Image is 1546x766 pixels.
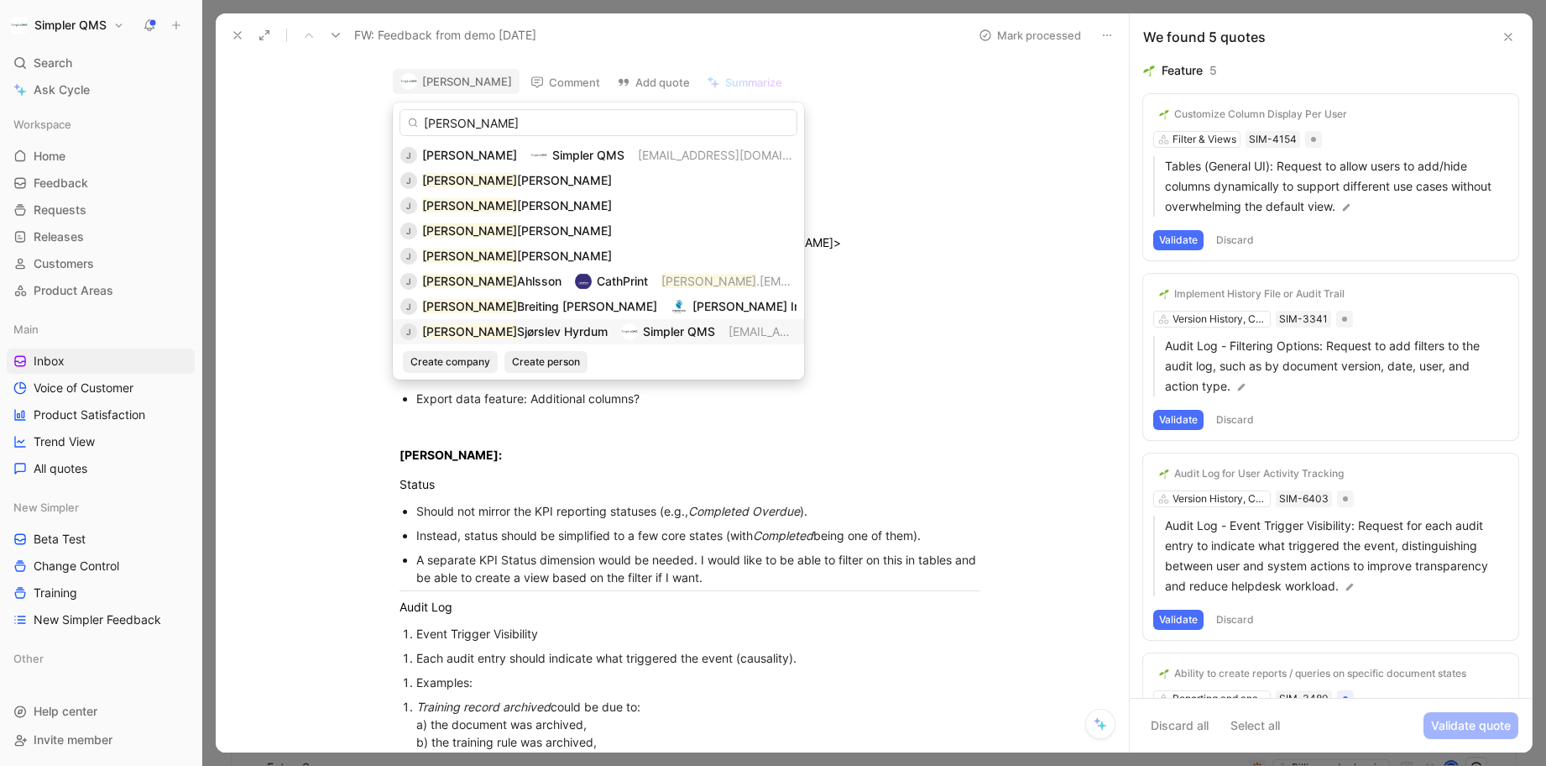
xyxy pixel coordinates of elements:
[552,148,624,162] span: Simpler QMS
[400,323,417,340] div: J
[661,274,756,288] mark: [PERSON_NAME]
[517,324,608,338] span: Sjørslev Hyrdum
[422,324,517,338] mark: [PERSON_NAME]
[517,198,612,212] span: [PERSON_NAME]
[692,299,835,313] span: [PERSON_NAME] Imaging
[400,197,417,214] div: J
[400,147,417,164] div: J
[400,172,417,189] div: J
[410,354,490,370] span: Create company
[504,351,588,373] button: Create person
[422,299,517,313] mark: [PERSON_NAME]
[400,248,417,265] div: J
[517,274,561,288] span: Ahlsson
[400,273,417,290] div: J
[422,148,517,162] span: [PERSON_NAME]
[422,274,517,288] mark: [PERSON_NAME]
[729,324,925,338] span: [EMAIL_ADDRESS][DOMAIN_NAME]
[517,249,612,263] span: [PERSON_NAME]
[643,324,715,338] span: Simpler QMS
[400,109,797,136] input: Search...
[517,223,612,238] span: [PERSON_NAME]
[530,147,547,164] img: logo
[517,299,657,313] span: Breiting [PERSON_NAME]
[400,223,417,239] div: J
[638,148,834,162] span: [EMAIL_ADDRESS][DOMAIN_NAME]
[671,298,687,315] img: logo
[400,298,417,315] div: J
[422,223,517,238] mark: [PERSON_NAME]
[517,173,612,187] span: [PERSON_NAME]
[403,351,498,373] button: Create company
[422,198,517,212] mark: [PERSON_NAME]
[575,273,592,290] img: logo
[621,323,638,340] img: logo
[512,354,580,370] span: Create person
[422,173,517,187] mark: [PERSON_NAME]
[756,274,956,288] span: .[EMAIL_ADDRESS][DOMAIN_NAME]
[422,249,517,263] mark: [PERSON_NAME]
[597,274,648,288] span: CathPrint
